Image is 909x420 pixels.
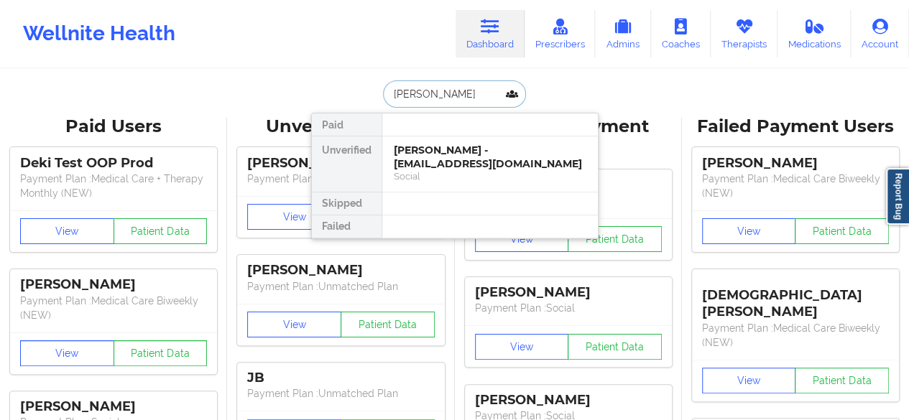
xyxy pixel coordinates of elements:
p: Payment Plan : Unmatched Plan [247,279,434,294]
div: [PERSON_NAME] [247,262,434,279]
a: Coaches [651,10,711,57]
button: View [702,218,796,244]
button: Patient Data [114,218,208,244]
button: Patient Data [795,368,889,393]
a: Therapists [711,10,778,57]
button: View [702,368,796,393]
a: Prescribers [525,10,596,57]
div: Paid Users [10,116,217,138]
a: Dashboard [456,10,525,57]
div: [PERSON_NAME] [20,398,207,415]
div: Failed Payment Users [692,116,899,138]
div: Deki Test OOP Prod [20,155,207,172]
div: JB [247,370,434,386]
a: Medications [778,10,852,57]
div: Skipped [312,192,382,215]
div: [PERSON_NAME] - [EMAIL_ADDRESS][DOMAIN_NAME] [394,144,586,170]
p: Payment Plan : Medical Care Biweekly (NEW) [20,294,207,322]
button: Patient Data [114,340,208,366]
button: Patient Data [341,312,435,337]
p: Payment Plan : Unmatched Plan [247,172,434,186]
p: Payment Plan : Unmatched Plan [247,386,434,401]
button: View [20,340,114,366]
div: [DEMOGRAPHIC_DATA][PERSON_NAME] [702,276,889,320]
div: [PERSON_NAME] [475,392,662,409]
button: View [247,204,341,230]
button: View [247,312,341,337]
div: [PERSON_NAME] [702,155,889,172]
button: Patient Data [795,218,889,244]
a: Account [851,10,909,57]
div: Social [394,170,586,182]
div: [PERSON_NAME] [20,276,207,293]
button: View [475,334,569,360]
p: Payment Plan : Medical Care Biweekly (NEW) [702,172,889,200]
button: Patient Data [568,226,662,252]
div: Unverified [312,136,382,192]
div: [PERSON_NAME] [475,284,662,301]
div: [PERSON_NAME] [247,155,434,172]
p: Payment Plan : Medical Care + Therapy Monthly (NEW) [20,172,207,200]
button: View [475,226,569,252]
button: Patient Data [568,334,662,360]
div: Unverified Users [237,116,444,138]
p: Payment Plan : Social [475,301,662,315]
a: Report Bug [886,168,909,225]
a: Admins [595,10,651,57]
p: Payment Plan : Medical Care Biweekly (NEW) [702,321,889,350]
div: Failed [312,215,382,238]
button: View [20,218,114,244]
div: Paid [312,113,382,136]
